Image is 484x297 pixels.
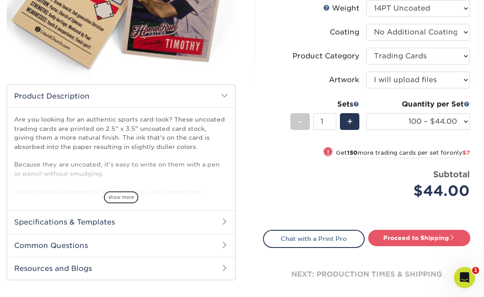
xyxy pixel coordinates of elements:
strong: Subtotal [433,169,470,179]
div: $44.00 [373,180,470,202]
div: Weight [323,3,359,14]
span: - [298,115,302,128]
h2: Common Questions [7,234,235,257]
span: only [450,149,470,156]
strong: 150 [347,149,358,156]
span: 1 [472,267,479,274]
h2: Product Description [7,85,235,107]
span: ! [327,148,329,157]
div: Artwork [329,75,359,85]
div: Coating [330,27,359,38]
span: show more [104,191,138,203]
a: Chat with a Print Pro [263,230,365,247]
p: Are you looking for an authentic sports card look? These uncoated trading cards are printed on 2.... [14,115,228,214]
div: Quantity per Set [366,99,470,110]
a: Proceed to Shipping [368,230,470,246]
span: + [347,115,353,128]
span: $7 [462,149,470,156]
div: Sets [290,99,359,110]
h2: Resources and Blogs [7,257,235,280]
div: Product Category [293,51,359,61]
h2: Specifications & Templates [7,210,235,233]
small: Get more trading cards per set for [336,149,470,158]
iframe: Intercom live chat [454,267,475,288]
